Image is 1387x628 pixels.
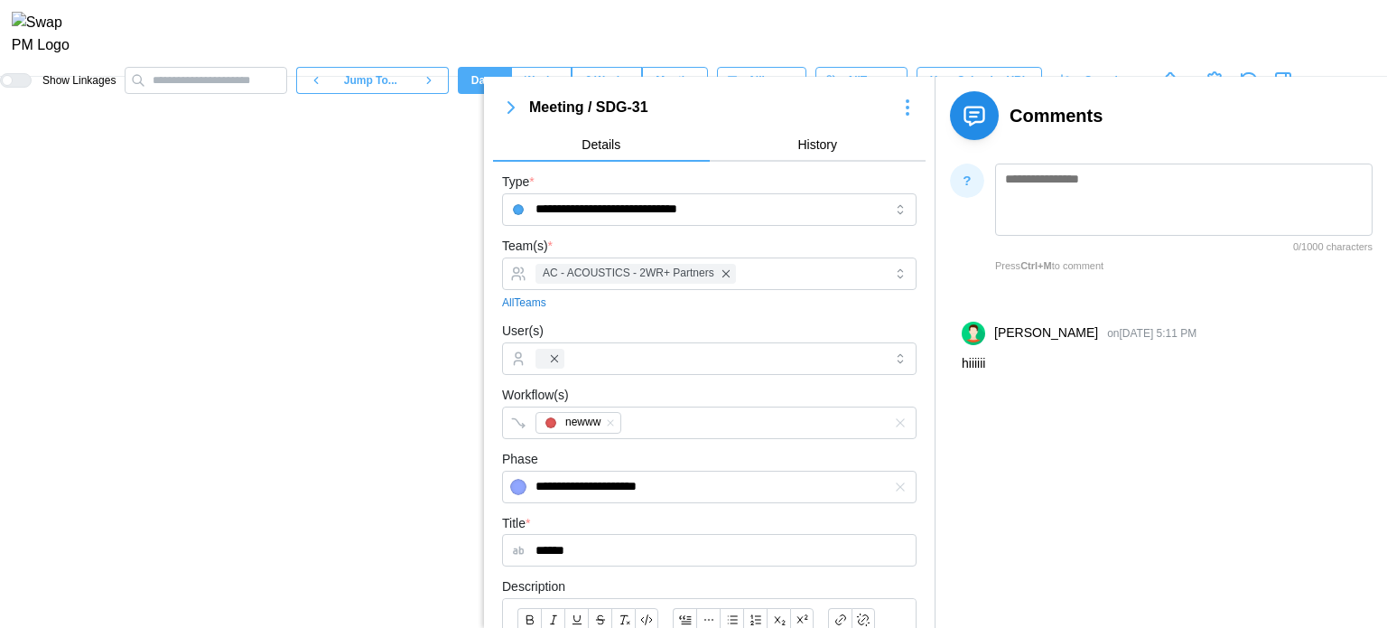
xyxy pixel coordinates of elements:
span: Overview [1084,68,1131,93]
button: Refresh Grid [1236,68,1261,93]
label: Description [502,577,565,597]
a: Notifications [1155,65,1186,96]
img: 2Q== [962,322,985,345]
label: User(s) [502,322,544,342]
div: hiiiiii [962,354,1361,374]
a: All Teams [502,295,546,312]
div: [PERSON_NAME] [994,323,1098,343]
span: AC - ACOUSTICS - 2WR+ Partners [543,265,714,282]
button: Close Drawer [1271,68,1296,93]
span: Weeks [525,68,559,93]
strong: Ctrl+M [1020,260,1052,271]
span: Your Calendar URL [930,68,1029,93]
label: Workflow(s) [502,386,569,406]
div: on [DATE] 5:11 PM [1107,325,1196,342]
label: Team(s) [502,237,553,257]
label: Phase [502,450,538,470]
span: History [797,138,837,151]
div: ? [950,164,984,198]
div: Meeting / SDG-31 [529,97,889,119]
span: All Lanes [748,68,793,93]
div: newww [565,414,600,431]
span: Details [582,138,620,151]
span: Show Linkages [32,73,116,88]
label: Title [502,514,530,534]
span: Months [656,68,694,93]
span: 6 Weeks [585,68,628,93]
span: Days [471,68,498,93]
span: 0 /1000 characters [1293,239,1373,255]
span: All Teams [846,68,893,93]
a: View Project [1202,68,1227,93]
label: Type [502,173,535,192]
span: Press to comment [995,258,1103,274]
div: Comments [1010,102,1103,130]
span: Jump To... [344,68,397,93]
img: Swap PM Logo [12,12,85,57]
